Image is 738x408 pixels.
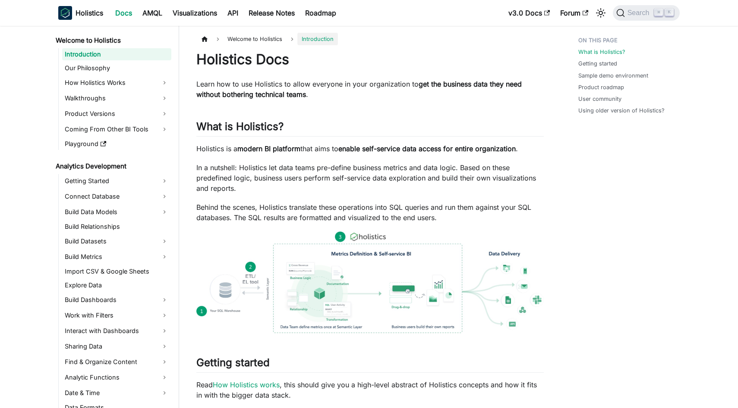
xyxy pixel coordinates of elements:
h1: Holistics Docs [196,51,544,68]
a: AMQL [137,6,167,20]
button: Search (Command+K) [613,5,680,21]
strong: enable self-service data access for entire organization [338,144,516,153]
a: Forum [555,6,593,20]
a: Home page [196,33,213,45]
a: Import CSV & Google Sheets [62,265,171,277]
a: What is Holistics? [578,48,625,56]
p: Learn how to use Holistics to allow everyone in your organization to . [196,79,544,100]
a: HolisticsHolistics [58,6,103,20]
a: Product roadmap [578,83,624,91]
a: Visualizations [167,6,222,20]
a: Getting Started [62,174,171,188]
a: Build Relationships [62,221,171,233]
a: Date & Time [62,386,171,400]
a: Connect Database [62,190,171,203]
p: In a nutshell: Holistics let data teams pre-define business metrics and data logic. Based on thes... [196,162,544,193]
a: Coming From Other BI Tools [62,122,171,136]
span: Welcome to Holistics [223,33,287,45]
nav: Breadcrumbs [196,33,544,45]
a: Docs [110,6,137,20]
a: Analytics Development [53,160,171,172]
a: Sample demo environment [578,72,648,80]
a: Build Data Models [62,205,171,219]
a: How Holistics Works [62,76,171,90]
nav: Docs sidebar [50,26,179,408]
a: v3.0 Docs [503,6,555,20]
p: Holistics is a that aims to . [196,143,544,154]
a: Build Metrics [62,250,171,264]
a: Roadmap [300,6,341,20]
a: Build Dashboards [62,293,171,307]
a: API [222,6,243,20]
a: Welcome to Holistics [53,34,171,47]
img: Holistics [58,6,72,20]
a: Build Datasets [62,234,171,248]
p: Behind the scenes, Holistics translate these operations into SQL queries and run them against you... [196,202,544,223]
h2: What is Holistics? [196,120,544,137]
a: Our Philosophy [62,62,171,74]
strong: modern BI platform [237,144,300,153]
a: Introduction [62,48,171,60]
a: Using older version of Holistics? [578,106,665,115]
a: How Holistics works [213,380,280,389]
a: Find & Organize Content [62,355,171,369]
a: Explore Data [62,279,171,291]
a: Release Notes [243,6,300,20]
b: Holistics [76,8,103,18]
a: Product Versions [62,107,171,121]
a: Getting started [578,59,617,68]
a: Playground [62,138,171,150]
h2: Getting started [196,356,544,373]
a: Work with Filters [62,308,171,322]
span: Introduction [297,33,338,45]
a: Interact with Dashboards [62,324,171,338]
p: Read , this should give you a high-level abstract of Holistics concepts and how it fits in with t... [196,380,544,400]
a: User community [578,95,621,103]
button: Switch between dark and light mode (currently light mode) [594,6,608,20]
img: How Holistics fits in your Data Stack [196,231,544,333]
a: Walkthroughs [62,91,171,105]
a: Sharing Data [62,339,171,353]
a: Analytic Functions [62,371,171,384]
span: Search [625,9,655,17]
kbd: K [665,9,674,16]
kbd: ⌘ [654,9,663,16]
